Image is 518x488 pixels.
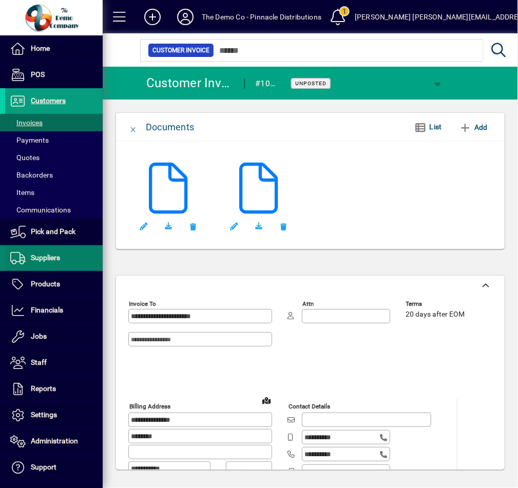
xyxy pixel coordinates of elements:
a: Payments [5,131,103,149]
button: Edit [131,214,156,239]
mat-label: Attn [302,300,314,307]
a: Download [246,214,271,239]
a: Quotes [5,149,103,166]
span: Terms [406,301,467,307]
a: Invoices [5,114,103,131]
span: Home [31,44,50,52]
span: Communications [10,206,71,214]
a: Items [5,184,103,201]
button: List [406,118,450,136]
div: #10671 [255,75,278,92]
span: Invoices [10,119,43,127]
span: Items [10,188,34,197]
a: Backorders [5,166,103,184]
a: Support [5,455,103,480]
span: Reports [31,384,56,393]
div: Documents [146,119,194,135]
a: Communications [5,201,103,219]
span: Unposted [295,80,327,87]
span: Customer Invoice [152,45,209,55]
span: Pick and Pack [31,227,75,236]
span: Products [31,280,60,288]
button: Remove [271,214,296,239]
span: List [430,123,442,131]
span: Payments [10,136,49,144]
a: POS [5,62,103,88]
span: Suppliers [31,253,60,262]
span: POS [31,70,45,79]
span: Customers [31,96,66,105]
span: Support [31,463,56,471]
span: Financials [31,306,63,314]
a: View on map [258,392,275,408]
a: Administration [5,428,103,454]
button: Close [121,115,146,140]
span: Quotes [10,153,40,162]
a: Staff [5,350,103,376]
button: Edit [222,214,246,239]
button: Remove [181,214,205,239]
span: Add [459,119,488,135]
a: Home [5,36,103,62]
mat-label: Invoice To [129,300,156,307]
button: Profile [169,8,202,26]
span: Jobs [31,332,47,340]
div: The Demo Co - Pinnacle Distributions [202,9,321,25]
span: Administration [31,437,78,445]
span: Settings [31,411,57,419]
span: 20 days after EOM [406,310,465,319]
button: Add [455,118,492,136]
div: Customer Invoice [146,75,234,91]
a: Products [5,271,103,297]
span: Backorders [10,171,53,179]
a: Financials [5,298,103,323]
a: Jobs [5,324,103,349]
span: Staff [31,358,47,366]
a: Download [156,214,181,239]
a: Pick and Pack [5,219,103,245]
a: Suppliers [5,245,103,271]
a: Reports [5,376,103,402]
button: Add [136,8,169,26]
a: Settings [5,402,103,428]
